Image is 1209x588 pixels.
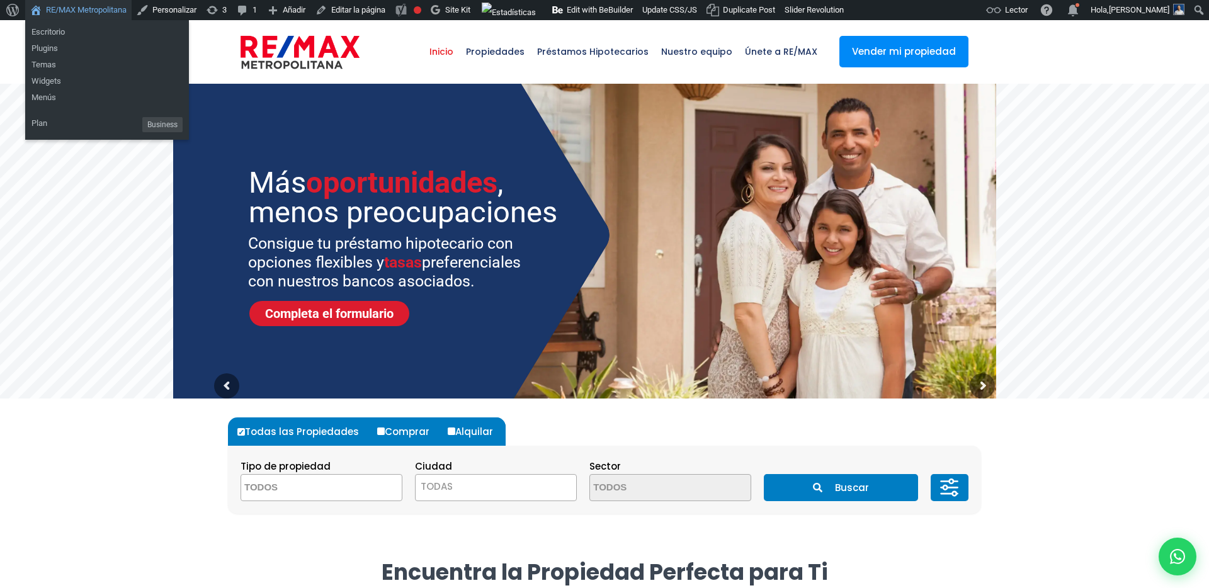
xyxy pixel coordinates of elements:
[531,20,655,83] a: Préstamos Hipotecarios
[445,5,470,14] span: Site Kit
[423,20,460,83] a: Inicio
[25,24,189,40] a: Escritorio
[460,33,531,71] span: Propiedades
[384,253,422,271] span: tasas
[739,20,824,83] a: Únete a RE/MAX
[655,20,739,83] a: Nuestro equipo
[25,40,189,57] a: Plugins
[25,57,189,73] a: Temas
[764,474,917,501] button: Buscar
[31,113,47,133] span: Plan
[739,33,824,71] span: Únete a RE/MAX
[374,417,442,446] label: Comprar
[448,427,455,435] input: Alquilar
[415,460,452,473] span: Ciudad
[25,110,189,140] ul: RE/MAX Metropolitana
[531,33,655,71] span: Préstamos Hipotecarios
[1109,5,1169,14] span: [PERSON_NAME]
[249,167,562,227] sr7-txt: Más , menos preocupaciones
[234,417,372,446] label: Todas las Propiedades
[482,3,536,23] img: Visitas de 48 horas. Haz clic para ver más estadísticas del sitio.
[655,33,739,71] span: Nuestro equipo
[445,417,506,446] label: Alquilar
[839,36,968,67] a: Vender mi propiedad
[248,234,537,291] sr7-txt: Consigue tu préstamo hipotecario con opciones flexibles y preferenciales con nuestros bancos asoc...
[414,6,421,14] div: Frase clave objetivo no establecida
[785,5,844,14] span: Slider Revolution
[416,478,576,495] span: TODAS
[382,557,828,587] strong: Encuentra la Propiedad Perfecta para Ti
[423,33,460,71] span: Inicio
[590,475,712,502] textarea: Search
[377,427,385,435] input: Comprar
[306,165,497,200] span: oportunidades
[142,117,183,132] span: Business
[249,301,409,326] a: Completa el formulario
[241,33,360,71] img: remax-metropolitana-logo
[237,428,245,436] input: Todas las Propiedades
[25,20,189,60] ul: RE/MAX Metropolitana
[241,460,331,473] span: Tipo de propiedad
[241,20,360,83] a: RE/MAX Metropolitana
[460,20,531,83] a: Propiedades
[25,53,189,110] ul: RE/MAX Metropolitana
[415,474,577,501] span: TODAS
[589,460,621,473] span: Sector
[25,73,189,89] a: Widgets
[25,89,189,106] a: Menús
[241,475,363,502] textarea: Search
[421,480,453,493] span: TODAS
